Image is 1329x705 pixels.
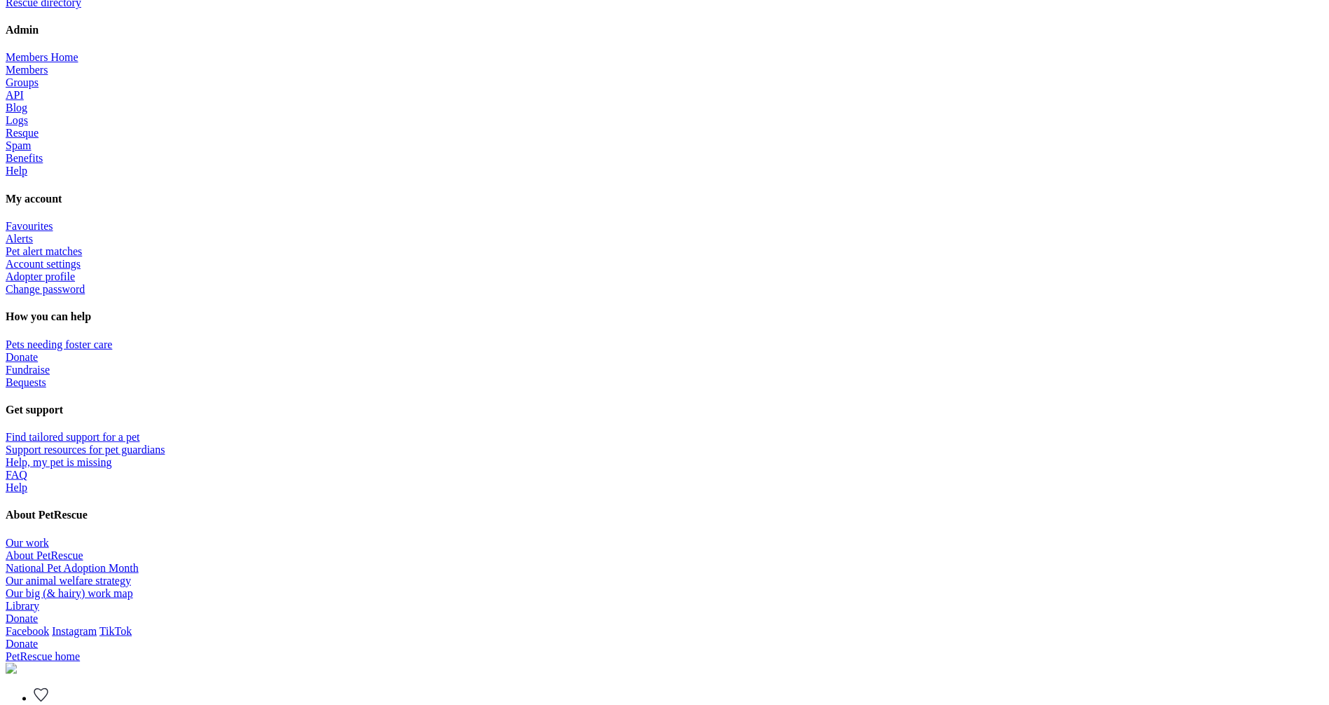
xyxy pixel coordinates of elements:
a: Favourites [34,692,48,704]
a: Instagram [52,625,97,637]
a: Our animal welfare strategy [6,575,131,587]
a: Groups [6,76,39,88]
a: Blog [6,102,27,114]
a: Adopter profile [6,271,75,282]
a: Spam [6,139,31,151]
a: Facebook [6,625,49,637]
a: Members [6,64,48,76]
h4: My account [6,193,1323,205]
a: Members Home [6,51,78,63]
a: Logs [6,114,28,126]
a: Help, my pet is missing [6,456,112,468]
img: logo-e224e6f780fb5917bec1dbf3a21bbac754714ae5b6737aabdf751b685950b380.svg [6,663,17,674]
a: Donate [6,612,38,624]
a: API [6,89,24,101]
a: About PetRescue [6,549,83,561]
a: Our big (& hairy) work map [6,587,133,599]
a: Benefits [6,152,43,164]
a: Donate [6,638,38,650]
h4: How you can help [6,310,1323,323]
div: PetRescue home [6,650,1323,663]
h4: Get support [6,404,1323,416]
a: Help [6,481,27,493]
a: PetRescue [6,650,1323,677]
a: TikTok [99,625,132,637]
a: Support resources for pet guardians [6,444,165,456]
a: Account settings [6,258,81,270]
a: Find tailored support for a pet [6,431,140,443]
a: Fundraise [6,364,50,376]
a: National Pet Adoption Month [6,562,139,574]
a: Library [6,600,39,612]
a: Favourites [6,220,53,232]
a: Pets needing foster care [6,338,112,350]
a: Change password [6,283,85,295]
h4: Admin [6,24,1323,36]
a: Resque [6,127,39,139]
a: Pet alert matches [6,245,82,257]
h4: About PetRescue [6,509,1323,521]
a: FAQ [6,469,27,481]
a: Bequests [6,376,46,388]
a: Our work [6,537,49,549]
a: Alerts [6,233,33,245]
a: Help [6,165,27,177]
a: Donate [6,351,38,363]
